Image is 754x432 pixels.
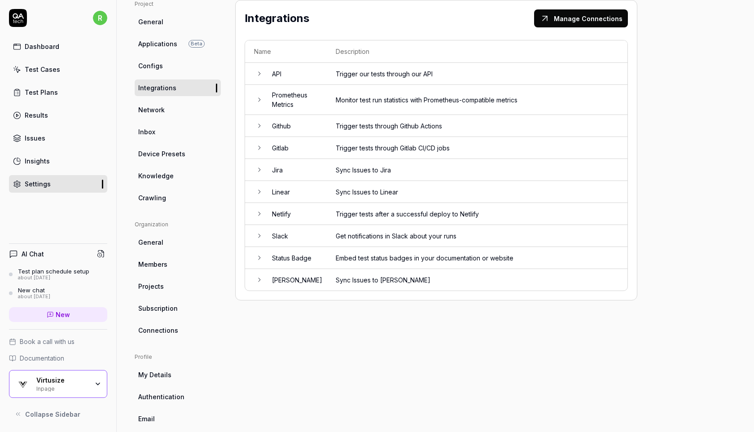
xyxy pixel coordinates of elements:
div: about [DATE] [18,275,89,281]
span: Members [138,260,167,269]
span: General [138,238,163,247]
a: Knowledge [135,168,221,184]
a: Network [135,101,221,118]
td: Prometheus Metrics [263,85,327,115]
td: Sync Issues to Jira [327,159,627,181]
button: Virtusize LogoVirtusizeInpage [9,370,107,398]
td: Trigger tests after a successful deploy to Netlify [327,203,627,225]
span: r [93,11,107,25]
td: Gitlab [263,137,327,159]
div: New chat [18,287,50,294]
td: Sync Issues to Linear [327,181,627,203]
div: Virtusize [36,376,88,384]
h4: AI Chat [22,249,44,259]
div: Issues [25,133,45,143]
span: Email [138,414,155,423]
div: Results [25,110,48,120]
div: Test Plans [25,88,58,97]
button: r [93,9,107,27]
td: Github [263,115,327,137]
span: Integrations [138,83,176,93]
td: Get notifications in Slack about your runs [327,225,627,247]
a: Book a call with us [9,337,107,346]
div: about [DATE] [18,294,50,300]
a: Test Plans [9,84,107,101]
a: Crawling [135,190,221,206]
a: New [9,307,107,322]
div: Inpage [36,384,88,392]
td: [PERSON_NAME] [263,269,327,291]
span: Documentation [20,353,64,363]
a: Documentation [9,353,107,363]
td: Trigger our tests through our API [327,63,627,85]
span: Beta [188,40,205,48]
a: Issues [9,129,107,147]
div: Settings [25,179,51,189]
button: Manage Connections [534,9,628,27]
a: Test Cases [9,61,107,78]
td: API [263,63,327,85]
td: Netlify [263,203,327,225]
a: Connections [135,322,221,339]
div: Profile [135,353,221,361]
span: Crawling [138,193,166,203]
a: Members [135,256,221,273]
td: Jira [263,159,327,181]
span: Projects [138,282,164,291]
div: Test plan schedule setup [18,268,89,275]
button: Collapse Sidebar [9,405,107,423]
span: General [138,17,163,26]
div: Organization [135,220,221,229]
a: Subscription [135,300,221,317]
a: Dashboard [9,38,107,55]
a: Settings [9,175,107,193]
div: Test Cases [25,65,60,74]
th: Name [245,40,327,63]
a: Email [135,410,221,427]
a: Insights [9,152,107,170]
span: Connections [138,326,178,335]
a: General [135,13,221,30]
img: Virtusize Logo [15,376,31,392]
span: Inbox [138,127,155,137]
td: Embed test status badges in your documentation or website [327,247,627,269]
a: My Details [135,366,221,383]
span: Configs [138,61,163,71]
div: Insights [25,156,50,166]
span: Device Presets [138,149,185,159]
td: Monitor test run statistics with Prometheus-compatible metrics [327,85,627,115]
td: Linear [263,181,327,203]
td: Status Badge [263,247,327,269]
span: Knowledge [138,171,174,181]
td: Sync Issues to [PERSON_NAME] [327,269,627,291]
h2: Integrations [245,10,309,26]
a: Device Presets [135,145,221,162]
a: Authentication [135,388,221,405]
a: General [135,234,221,251]
span: Subscription [138,304,178,313]
span: Collapse Sidebar [25,410,80,419]
span: New [56,310,70,319]
td: Trigger tests through Github Actions [327,115,627,137]
a: Configs [135,57,221,74]
span: Network [138,105,165,115]
span: Applications [138,39,177,48]
div: Dashboard [25,42,59,51]
th: Description [327,40,627,63]
span: Authentication [138,392,184,401]
a: Inbox [135,123,221,140]
span: Book a call with us [20,337,75,346]
a: Projects [135,278,221,295]
a: Test plan schedule setupabout [DATE] [9,268,107,281]
td: Trigger tests through Gitlab CI/CD jobs [327,137,627,159]
a: Results [9,106,107,124]
a: Integrations [135,79,221,96]
span: My Details [138,370,171,379]
a: New chatabout [DATE] [9,287,107,300]
td: Slack [263,225,327,247]
a: ApplicationsBeta [135,35,221,52]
